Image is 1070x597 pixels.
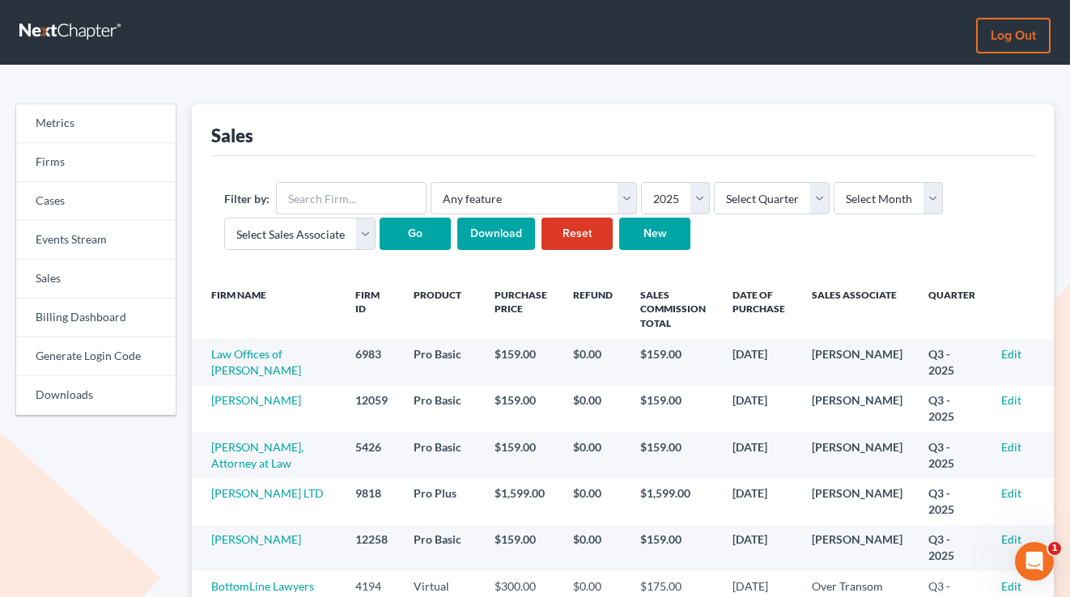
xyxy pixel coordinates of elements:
th: Refund [560,279,627,339]
td: $159.00 [482,525,560,571]
td: 12059 [342,386,401,432]
td: [DATE] [720,432,799,478]
a: New [619,218,690,250]
a: Edit [1001,347,1021,361]
td: $0.00 [560,339,627,385]
td: [DATE] [720,525,799,571]
a: Edit [1001,532,1021,546]
a: Edit [1001,486,1021,500]
td: [PERSON_NAME] [799,525,915,571]
td: Q3 - 2025 [915,339,988,385]
td: Q3 - 2025 [915,478,988,524]
td: $0.00 [560,478,627,524]
td: $159.00 [482,432,560,478]
td: $0.00 [560,432,627,478]
td: $1,599.00 [627,478,720,524]
td: Pro Basic [401,525,482,571]
td: 6983 [342,339,401,385]
td: 12258 [342,525,401,571]
td: $159.00 [482,339,560,385]
td: $159.00 [627,432,720,478]
input: Go [380,218,451,250]
label: Filter by: [224,190,270,207]
a: Sales [16,260,176,298]
td: Q3 - 2025 [915,432,988,478]
a: Metrics [16,104,176,143]
a: Law Offices of [PERSON_NAME] [211,347,301,377]
td: Pro Basic [401,339,482,385]
a: [PERSON_NAME] [211,532,301,546]
td: $0.00 [560,525,627,571]
th: Quarter [915,279,988,339]
td: Pro Plus [401,478,482,524]
td: [PERSON_NAME] [799,339,915,385]
td: [PERSON_NAME] [799,478,915,524]
a: Edit [1001,440,1021,454]
th: Firm Name [192,279,342,339]
a: Reset [541,218,613,250]
span: 1 [1048,542,1061,555]
div: Sales [211,124,253,147]
td: [PERSON_NAME] [799,386,915,432]
td: Pro Basic [401,432,482,478]
input: Download [457,218,535,250]
th: Purchase Price [482,279,560,339]
td: Pro Basic [401,386,482,432]
th: Product [401,279,482,339]
a: [PERSON_NAME] LTD [211,486,324,500]
td: Q3 - 2025 [915,386,988,432]
th: Sales Associate [799,279,915,339]
td: [DATE] [720,478,799,524]
td: [DATE] [720,339,799,385]
a: Events Stream [16,221,176,260]
td: [DATE] [720,386,799,432]
a: [PERSON_NAME], Attorney at Law [211,440,304,470]
td: Q3 - 2025 [915,525,988,571]
a: Generate Login Code [16,337,176,376]
td: 9818 [342,478,401,524]
input: Search Firm... [276,182,427,214]
th: Firm ID [342,279,401,339]
td: $1,599.00 [482,478,560,524]
td: $159.00 [482,386,560,432]
td: 5426 [342,432,401,478]
th: Sales Commission Total [627,279,720,339]
a: Cases [16,182,176,221]
td: $159.00 [627,525,720,571]
td: $159.00 [627,339,720,385]
th: Date of Purchase [720,279,799,339]
td: $159.00 [627,386,720,432]
iframe: Intercom live chat [1015,542,1054,581]
a: Billing Dashboard [16,298,176,337]
a: Log out [976,18,1051,53]
td: $0.00 [560,386,627,432]
a: Downloads [16,376,176,415]
a: [PERSON_NAME] [211,393,301,407]
a: Edit [1001,393,1021,407]
a: Edit [1001,579,1021,593]
td: [PERSON_NAME] [799,432,915,478]
a: Firms [16,143,176,182]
